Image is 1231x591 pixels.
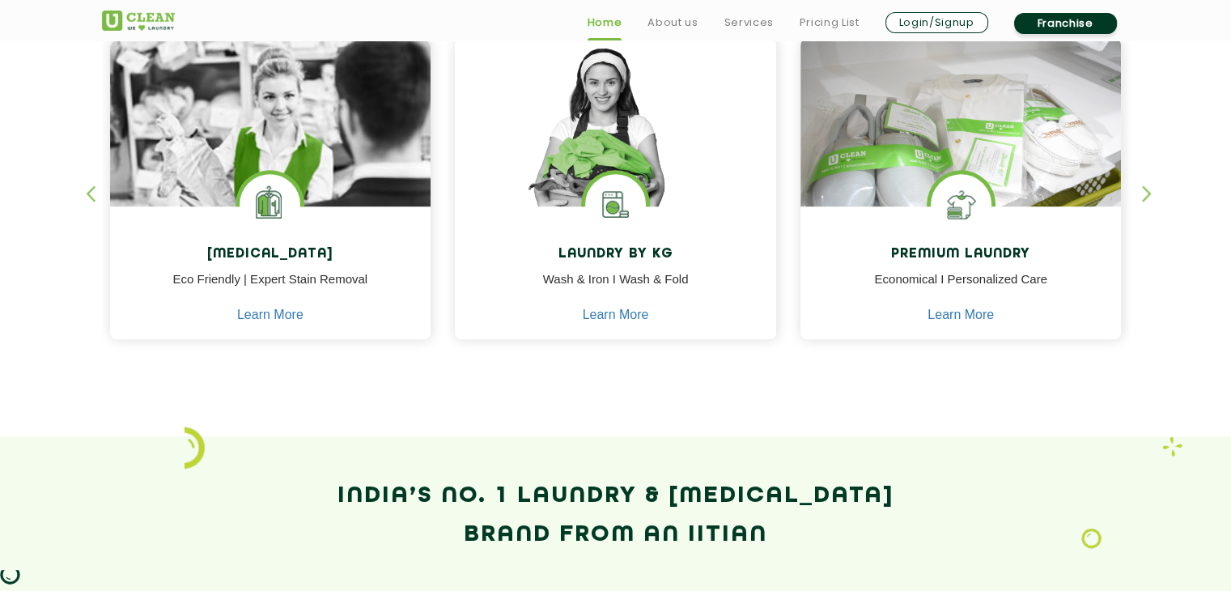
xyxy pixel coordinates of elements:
[467,247,764,262] h4: Laundry by Kg
[588,13,622,32] a: Home
[1162,436,1182,457] img: Laundry wash and iron
[800,39,1122,253] img: laundry done shoes and clothes
[122,247,419,262] h4: [MEDICAL_DATA]
[1081,528,1102,549] img: Laundry
[800,13,860,32] a: Pricing List
[467,270,764,307] p: Wash & Iron I Wash & Fold
[110,39,431,297] img: Drycleaners near me
[237,308,304,322] a: Learn More
[931,174,991,235] img: Shoes Cleaning
[240,174,300,235] img: Laundry Services near me
[585,174,646,235] img: laundry washing machine
[102,11,175,31] img: UClean Laundry and Dry Cleaning
[185,427,205,469] img: icon_2.png
[455,39,776,253] img: a girl with laundry basket
[724,13,773,32] a: Services
[122,270,419,307] p: Eco Friendly | Expert Stain Removal
[1014,13,1117,34] a: Franchise
[102,477,1130,555] h2: India’s No. 1 Laundry & [MEDICAL_DATA] Brand from an IITian
[647,13,698,32] a: About us
[927,308,994,322] a: Learn More
[813,270,1110,307] p: Economical I Personalized Care
[583,308,649,322] a: Learn More
[885,12,988,33] a: Login/Signup
[813,247,1110,262] h4: Premium Laundry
